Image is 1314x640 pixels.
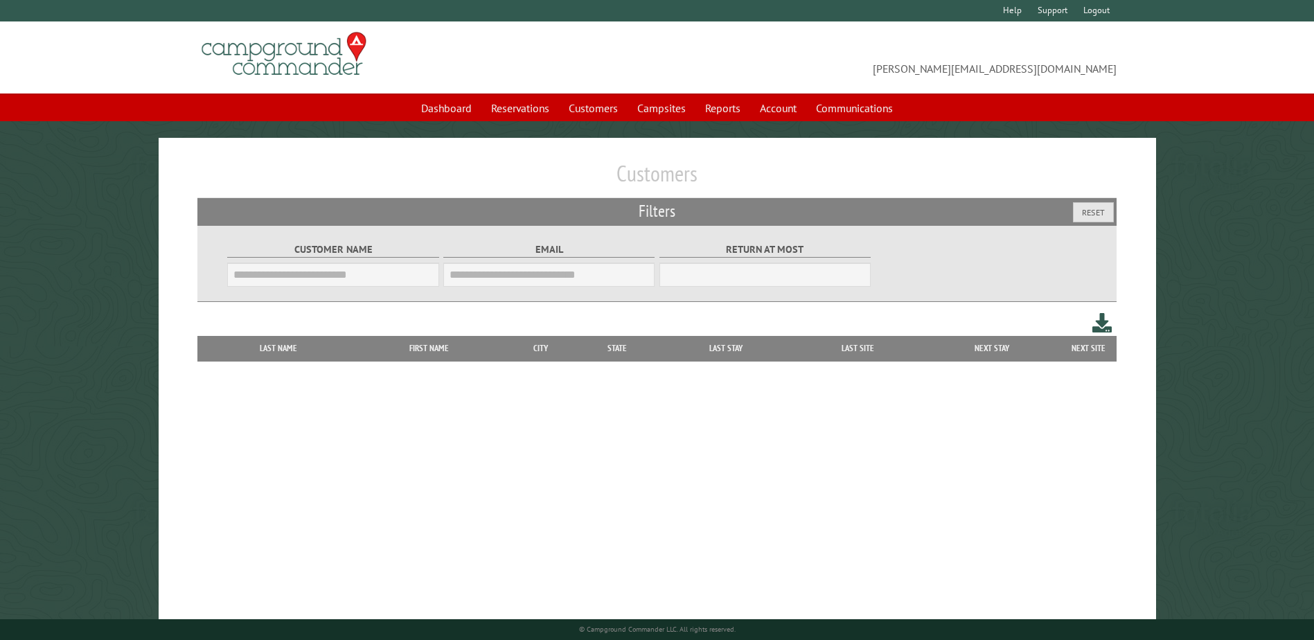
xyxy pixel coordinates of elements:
h2: Filters [197,198,1116,224]
th: Last Name [204,336,352,361]
th: Next Site [1061,336,1117,361]
a: Reservations [483,95,558,121]
label: Return at most [659,242,871,258]
h1: Customers [197,160,1116,198]
th: City [506,336,575,361]
span: [PERSON_NAME][EMAIL_ADDRESS][DOMAIN_NAME] [657,38,1117,77]
a: Dashboard [413,95,480,121]
label: Customer Name [227,242,438,258]
a: Reports [697,95,749,121]
a: Account [752,95,805,121]
th: Last Site [792,336,923,361]
button: Reset [1073,202,1114,222]
a: Customers [560,95,626,121]
th: First Name [352,336,506,361]
img: Campground Commander [197,27,371,81]
th: State [575,336,660,361]
label: Email [443,242,655,258]
small: © Campground Commander LLC. All rights reserved. [579,625,736,634]
a: Download this customer list (.csv) [1092,310,1112,336]
th: Last Stay [660,336,793,361]
a: Communications [808,95,901,121]
th: Next Stay [923,336,1061,361]
a: Campsites [629,95,694,121]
